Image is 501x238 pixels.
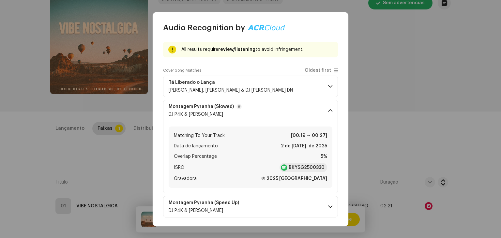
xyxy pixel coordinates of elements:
[321,153,327,160] strong: 5%
[305,68,331,73] span: Oldest first
[169,112,223,117] span: DJ P4K & Itamar Mc
[169,200,239,205] strong: Montagem Pyranha (Speed Up)
[291,132,327,140] strong: [00:19 → 00:27]
[174,132,225,140] span: Matching To Your Track
[163,121,338,193] p-accordion-content: Montagem Pyranha (Slowed)DJ P4K & [PERSON_NAME]
[169,200,247,205] span: Montagem Pyranha (Speed Up)
[169,208,223,213] span: DJ P4K & Itamar Mc
[169,104,234,109] strong: Montagem Pyranha (Slowed)
[174,142,218,150] span: Data de lançamento
[163,76,338,97] p-accordion-header: Tá Liberado o Lança[PERSON_NAME], [PERSON_NAME] & DJ [PERSON_NAME] DN
[163,100,338,121] p-accordion-header: Montagem Pyranha (Slowed)DJ P4K & [PERSON_NAME]
[169,80,215,85] strong: Tá Liberado o Lança
[174,175,197,183] span: Gravadora
[169,80,293,85] span: Tá Liberado o Lança
[174,153,217,160] span: Overlap Percentage
[261,175,327,183] strong: ℗ 2025 [GEOGRAPHIC_DATA]
[218,47,255,52] strong: review/listening
[289,164,325,171] strong: BKYSG2500330
[174,164,184,171] span: ISRC
[163,196,338,217] p-accordion-header: Montagem Pyranha (Speed Up)DJ P4K & [PERSON_NAME]
[281,142,327,150] strong: 2 de [DATE]. de 2025
[305,68,338,73] p-togglebutton: Oldest first
[169,88,293,93] span: Itamar Mc, Mc Bryan SS & DJ RAFINHA DN
[181,46,333,53] div: All results require to avoid infringement.
[169,104,242,109] span: Montagem Pyranha (Slowed)
[163,68,201,73] label: Cover Song Matches
[163,22,245,33] span: Audio Recognition by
